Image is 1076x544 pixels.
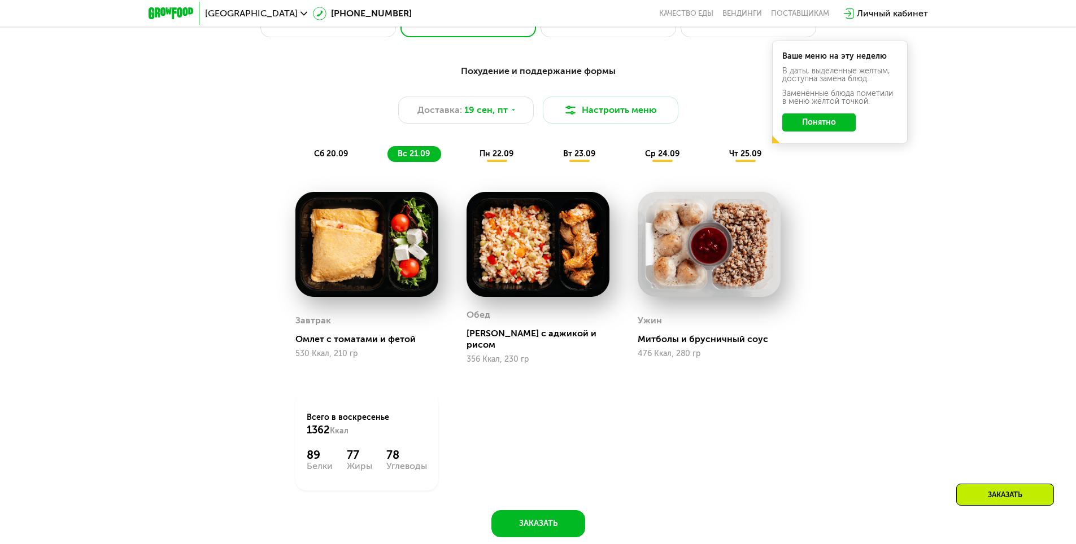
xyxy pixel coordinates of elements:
div: В даты, выделенные желтым, доступна замена блюд. [782,67,898,83]
button: Заказать [491,510,585,537]
span: 1362 [307,424,330,436]
div: Похудение и поддержание формы [204,64,873,78]
div: 89 [307,448,333,462]
a: [PHONE_NUMBER] [313,7,412,20]
div: Митболы и брусничный соус [638,334,790,345]
div: Белки [307,462,333,471]
span: Ккал [330,426,348,436]
div: Омлет с томатами и фетой [295,334,447,345]
div: 77 [347,448,372,462]
span: Доставка: [417,103,462,117]
div: 530 Ккал, 210 гр [295,349,438,358]
div: 476 Ккал, 280 гр [638,349,781,358]
span: 19 сен, пт [464,103,508,117]
div: Заменённые блюда пометили в меню жёлтой точкой. [782,90,898,106]
span: сб 20.09 [314,149,348,159]
div: 356 Ккал, 230 гр [467,355,609,364]
div: поставщикам [771,9,829,18]
span: ср 24.09 [645,149,679,159]
div: Жиры [347,462,372,471]
div: Всего в воскресенье [307,412,427,437]
button: Понятно [782,113,856,131]
div: Завтрак [295,312,331,329]
div: Личный кабинет [857,7,928,20]
span: вс 21.09 [398,149,430,159]
div: 78 [386,448,427,462]
div: Углеводы [386,462,427,471]
div: Ваше меню на эту неделю [782,52,898,60]
div: Обед [467,306,490,323]
span: [GEOGRAPHIC_DATA] [205,9,298,18]
div: Заказать [956,484,1054,506]
button: Настроить меню [543,96,678,124]
a: Вендинги [722,9,762,18]
div: [PERSON_NAME] с аджикой и рисом [467,328,618,350]
div: Ужин [638,312,662,329]
span: пн 22.09 [480,149,513,159]
a: Качество еды [659,9,713,18]
span: вт 23.09 [563,149,595,159]
span: чт 25.09 [729,149,761,159]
